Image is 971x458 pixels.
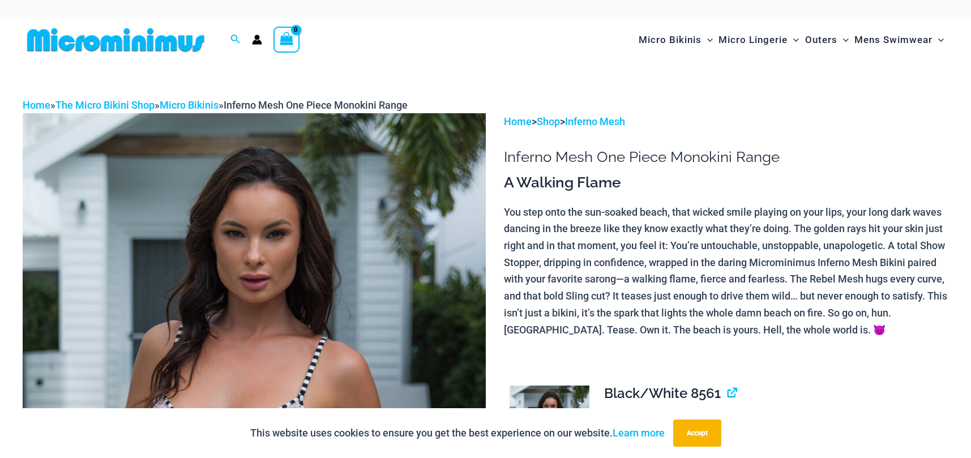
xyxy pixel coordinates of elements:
button: Accept [673,420,721,447]
a: Micro Bikinis [160,99,219,111]
a: View Shopping Cart, empty [273,27,300,53]
a: Mens SwimwearMenu ToggleMenu Toggle [852,23,947,57]
span: Outers [805,25,837,54]
span: Inferno Mesh One Piece Monokini Range [224,99,408,111]
a: Home [504,115,532,127]
p: You step onto the sun-soaked beach, that wicked smile playing on your lips, your long dark waves ... [504,204,948,339]
p: > > [504,113,948,130]
span: Black/White 8561 [604,385,721,401]
h3: A Walking Flame [504,173,948,192]
p: This website uses cookies to ensure you get the best experience on our website. [250,425,665,442]
a: OutersMenu ToggleMenu Toggle [802,23,852,57]
a: Learn more [613,427,665,439]
span: Menu Toggle [932,25,944,54]
nav: Site Navigation [634,21,948,59]
a: Account icon link [252,35,262,45]
span: Micro Bikinis [639,25,701,54]
span: Menu Toggle [701,25,713,54]
a: Micro BikinisMenu ToggleMenu Toggle [636,23,716,57]
a: The Micro Bikini Shop [55,99,155,111]
img: MM SHOP LOGO FLAT [23,27,209,53]
a: Inferno Mesh [565,115,625,127]
span: » » » [23,99,408,111]
a: Search icon link [230,33,241,47]
a: Shop [537,115,560,127]
span: Micro Lingerie [718,25,788,54]
a: Home [23,99,50,111]
span: Menu Toggle [788,25,799,54]
h1: Inferno Mesh One Piece Monokini Range [504,148,948,166]
span: Menu Toggle [837,25,849,54]
span: Mens Swimwear [854,25,932,54]
a: Micro LingerieMenu ToggleMenu Toggle [716,23,802,57]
